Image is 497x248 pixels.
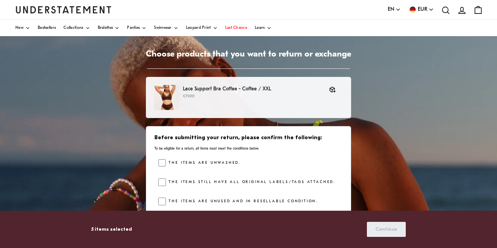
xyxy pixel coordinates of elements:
a: Leopard Print [186,20,218,36]
span: EUR [418,5,427,14]
span: Bralettes [98,26,113,30]
h1: Choose products that you want to return or exchange [146,49,351,60]
a: Understatement Homepage [15,6,112,13]
a: Learn [255,20,272,36]
a: New [15,20,30,36]
span: EN [388,5,394,14]
span: Swimwear [154,26,171,30]
span: Panties [127,26,140,30]
a: Collections [64,20,90,36]
span: Collections [64,26,83,30]
span: Bestsellers [38,26,56,30]
span: Learn [255,26,265,30]
label: The items are unwashed. [166,159,241,167]
a: Last Chance [225,20,247,36]
p: €79.00 [183,93,321,100]
p: To be eligible for a return, all items must meet the conditions below. [154,146,343,151]
label: The items are unused and in resellable condition. [166,198,318,205]
button: EN [388,5,401,14]
span: Leopard Print [186,26,211,30]
a: Swimwear [154,20,178,36]
span: Last Chance [225,26,247,30]
h3: Before submitting your return, please confirm the following: [154,134,343,142]
span: New [15,26,23,30]
a: Bestsellers [38,20,56,36]
button: EUR [408,5,434,14]
a: Panties [127,20,146,36]
label: The items still have all original labels/tags attached. [166,178,335,186]
p: Lace Support Bra Coffee - Coffee / XXL [183,85,321,93]
a: Bralettes [98,20,120,36]
img: 259_0de41f6f-c14c-4ca8-bbe8-b6c3c3b6bd15.jpg [154,85,179,110]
